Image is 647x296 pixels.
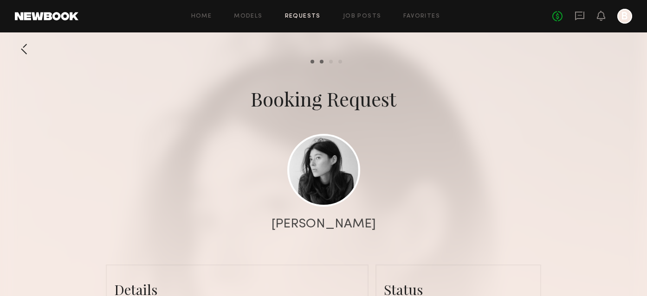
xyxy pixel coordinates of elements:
a: Home [191,13,212,19]
a: Favorites [403,13,440,19]
a: Requests [285,13,321,19]
a: B [617,9,632,24]
div: [PERSON_NAME] [272,218,376,231]
div: Booking Request [251,86,396,112]
a: Models [234,13,262,19]
a: Job Posts [343,13,382,19]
